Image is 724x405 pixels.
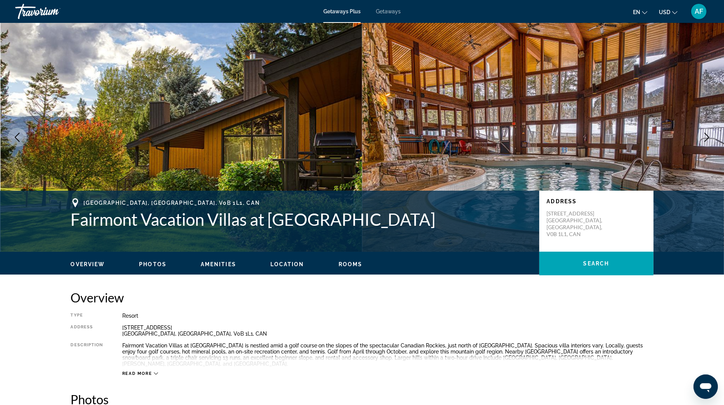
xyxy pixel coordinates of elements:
div: Fairmont Vacation Villas at [GEOGRAPHIC_DATA] is nestled amid a golf course on the slopes of the ... [122,342,654,367]
h1: Fairmont Vacation Villas at [GEOGRAPHIC_DATA] [71,209,532,229]
a: Getaways [376,8,401,14]
h2: Overview [71,290,654,305]
div: Address [71,325,103,337]
button: User Menu [689,3,709,19]
button: Location [270,261,304,268]
span: Search [583,260,609,267]
div: Type [71,313,103,319]
button: Change currency [659,6,678,18]
button: Change language [633,6,647,18]
span: [GEOGRAPHIC_DATA], [GEOGRAPHIC_DATA], V0B 1L1, CAN [84,200,260,206]
div: Resort [122,313,654,319]
button: Amenities [201,261,236,268]
iframe: Button to launch messaging window [694,374,718,399]
button: Rooms [339,261,363,268]
button: Next image [697,128,716,147]
a: Travorium [15,2,91,21]
div: Description [71,342,103,367]
span: Read more [122,371,152,376]
button: Search [539,252,654,275]
button: Read more [122,371,158,376]
span: en [633,9,640,15]
button: Previous image [8,128,27,147]
span: USD [659,9,670,15]
span: AF [695,8,703,15]
p: [STREET_ADDRESS] [GEOGRAPHIC_DATA], [GEOGRAPHIC_DATA], V0B 1L1, CAN [547,210,608,238]
button: Photos [139,261,166,268]
p: Address [547,198,646,204]
button: Overview [71,261,105,268]
a: Getaways Plus [323,8,361,14]
div: [STREET_ADDRESS] [GEOGRAPHIC_DATA], [GEOGRAPHIC_DATA], V0B 1L1, CAN [122,325,654,337]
